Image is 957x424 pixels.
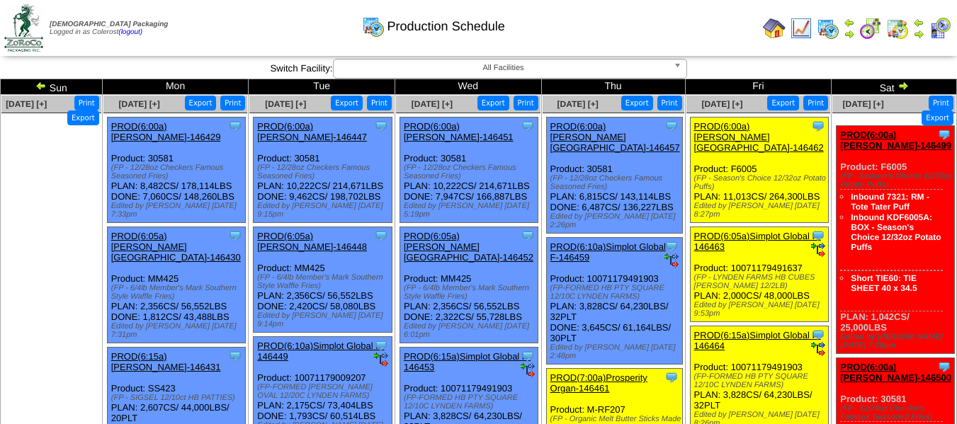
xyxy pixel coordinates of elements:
[111,394,245,402] div: (FP - SIGSEL 12/10ct HB PATTIES)
[840,172,954,189] div: (FP - Season's Choice 12/32oz Potato Puffs)
[257,164,391,181] div: (FP - 12/28oz Checkers Famous Seasoned Fries)
[257,383,391,400] div: (FP-FORMED [PERSON_NAME] OVAL 12/20C LYNDEN FARMS)
[763,17,786,40] img: home.gif
[937,127,951,142] img: Tooltip
[886,17,909,40] img: calendarinout.gif
[404,231,533,263] a: PROD(6:05a)[PERSON_NAME][GEOGRAPHIC_DATA]-146452
[664,119,679,133] img: Tooltip
[35,80,47,91] img: arrowleft.gif
[701,99,742,109] a: [DATE] [+]
[6,99,47,109] a: [DATE] [+]
[362,15,385,38] img: calendarprod.gif
[922,110,953,125] button: Export
[811,243,825,257] img: ediSmall.gif
[111,202,245,219] div: Edited by [PERSON_NAME] [DATE] 7:33pm
[690,118,828,223] div: Product: F6005 PLAN: 11,013CS / 264,300LBS
[404,322,538,339] div: Edited by [PERSON_NAME] [DATE] 6:01pm
[400,227,538,343] div: Product: MM425 PLAN: 2,356CS / 56,552LBS DONE: 2,322CS / 55,728LBS
[550,174,682,191] div: (FP - 12/28oz Checkers Famous Seasoned Fries)
[111,164,245,181] div: (FP - 12/28oz Checkers Famous Seasoned Fries)
[339,59,668,76] span: All Facilities
[374,229,388,243] img: Tooltip
[404,394,538,411] div: (FP-FORMED HB PTY SQUARE 12/10C LYNDEN FARMS)
[521,363,535,377] img: ediSmall.gif
[374,353,388,367] img: ediSmall.gif
[897,80,909,91] img: arrowright.gif
[257,231,367,252] a: PROD(6:05a)[PERSON_NAME]-146448
[811,342,825,356] img: ediSmall.gif
[840,130,951,151] a: PROD(6:00a)[PERSON_NAME]-146499
[550,372,647,394] a: PROD(7:00a)Prosperity Organ-146461
[331,96,363,110] button: Export
[929,96,953,110] button: Print
[521,229,535,243] img: Tooltip
[803,96,828,110] button: Print
[690,227,828,322] div: Product: 10071179491637 PLAN: 2,000CS / 48,000LBS
[111,121,221,142] a: PROD(6:00a)[PERSON_NAME]-146429
[265,99,306,109] span: [DATE] [+]
[913,28,924,40] img: arrowright.gif
[374,338,388,353] img: Tooltip
[541,79,685,95] td: Thu
[257,311,391,328] div: Edited by [PERSON_NAME] [DATE] 9:14pm
[550,343,682,360] div: Edited by [PERSON_NAME] [DATE] 2:48pm
[694,301,828,318] div: Edited by [PERSON_NAME] [DATE] 9:53pm
[257,121,367,142] a: PROD(6:00a)[PERSON_NAME]-146447
[4,4,43,52] img: zoroco-logo-small.webp
[374,119,388,133] img: Tooltip
[550,241,666,263] a: PROD(6:10a)Simplot Global F-146459
[550,121,680,153] a: PROD(6:00a)[PERSON_NAME][GEOGRAPHIC_DATA]-146457
[694,202,828,219] div: Edited by [PERSON_NAME] [DATE] 8:27pm
[546,238,682,365] div: Product: 10071179491903 PLAN: 3,828CS / 64,230LBS / 32PLT DONE: 3,645CS / 61,164LBS / 30PLT
[837,126,955,354] div: Product: F6005 PLAN: 1,042CS / 25,000LBS
[694,174,828,191] div: (FP - Season's Choice 12/32oz Potato Puffs)
[851,273,917,293] a: Short TIE60: TIE SHEET 40 x 34.5
[257,273,391,290] div: (FP - 6/4lb Member's Mark Southern Style Waffle Fries)
[851,192,929,212] a: Inbound 7321: RM - Tote Tater Puff
[228,229,242,243] img: Tooltip
[621,96,653,110] button: Export
[50,21,168,36] span: Logged in as Colerost
[929,17,951,40] img: calendarcustomer.gif
[254,118,392,223] div: Product: 30581 PLAN: 10,222CS / 214,671LBS DONE: 9,462CS / 198,702LBS
[767,96,799,110] button: Export
[840,404,954,421] div: (FP - 12/28oz Checkers Famous Seasoned Fries)
[843,99,884,109] a: [DATE] [+]
[664,370,679,384] img: Tooltip
[664,253,679,268] img: ediSmall.gif
[107,227,245,343] div: Product: MM425 PLAN: 2,356CS / 56,552LBS DONE: 1,812CS / 43,488LBS
[811,229,825,243] img: Tooltip
[412,99,453,109] a: [DATE] [+]
[664,239,679,253] img: Tooltip
[851,212,941,252] a: Inbound KDF6005A: BOX - Season's Choice 12/32oz Potato Puffs
[257,202,391,219] div: Edited by [PERSON_NAME] [DATE] 9:15pm
[404,164,538,181] div: (FP - 12/28oz Checkers Famous Seasoned Fries)
[257,340,384,362] a: PROD(6:10a)Simplot Global F-146449
[111,351,221,372] a: PROD(6:15a)[PERSON_NAME]-146431
[557,99,599,109] a: [DATE] [+]
[404,121,514,142] a: PROD(6:00a)[PERSON_NAME]-146451
[395,79,541,95] td: Wed
[937,360,951,374] img: Tooltip
[102,79,249,95] td: Mon
[913,17,924,28] img: arrowleft.gif
[50,21,168,28] span: [DEMOGRAPHIC_DATA] Packaging
[254,227,392,333] div: Product: MM425 PLAN: 2,356CS / 56,552LBS DONE: 2,420CS / 58,080LBS
[521,349,535,363] img: Tooltip
[657,96,682,110] button: Print
[811,119,825,133] img: Tooltip
[477,96,509,110] button: Export
[790,17,812,40] img: line_graph.gif
[228,119,242,133] img: Tooltip
[694,372,828,389] div: (FP-FORMED HB PTY SQUARE 12/10C LYNDEN FARMS)
[832,79,957,95] td: Sat
[811,328,825,342] img: Tooltip
[550,284,682,301] div: (FP-FORMED HB PTY SQUARE 12/10C LYNDEN FARMS)
[404,202,538,219] div: Edited by [PERSON_NAME] [DATE] 5:19pm
[514,96,538,110] button: Print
